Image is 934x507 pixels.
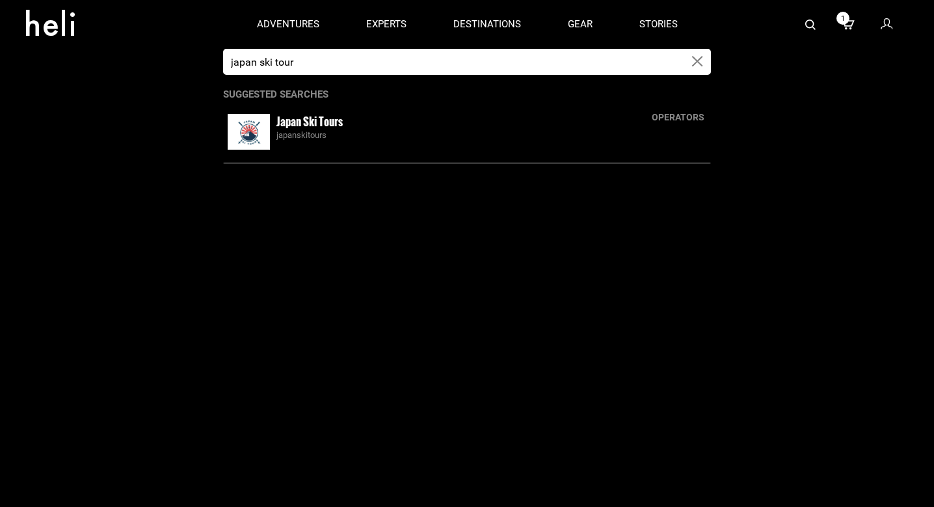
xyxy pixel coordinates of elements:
p: Suggested Searches [223,88,711,102]
img: search-bar-icon.svg [805,20,816,30]
span: 1 [836,12,849,25]
p: destinations [453,18,521,31]
img: images [228,114,270,150]
input: Search by Sport, Trip or Operator [223,49,684,75]
div: operators [645,111,711,124]
p: adventures [257,18,319,31]
div: japanskitours [276,130,706,142]
p: experts [366,18,407,31]
small: Japan Ski Tours [276,113,343,130]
